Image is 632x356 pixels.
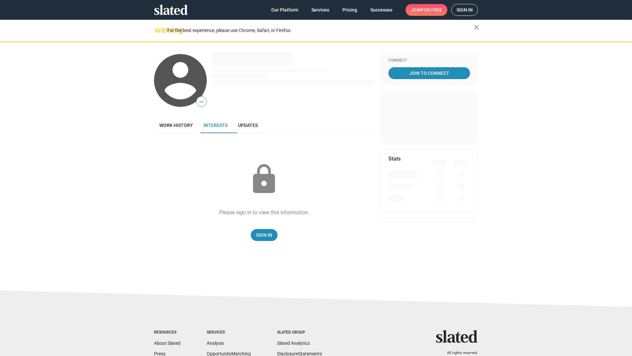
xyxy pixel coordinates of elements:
[238,123,258,128] span: Updates
[337,4,362,16] a: Pricing
[365,4,398,16] a: Successes
[411,4,442,16] span: Join
[154,341,180,346] a: About Slated
[203,123,227,128] span: Interests
[167,26,474,35] div: For the best experience, please use Chrome, Safari, or Firefox.
[266,4,303,16] a: Our Platform
[451,4,478,16] a: Sign in
[198,117,233,133] a: Interests
[251,229,277,241] a: Sign In
[388,155,401,162] mat-card-title: Stats
[233,117,263,133] a: Updates
[197,98,206,106] span: —
[370,4,392,16] span: Successes
[457,4,473,15] span: Sign in
[159,123,193,128] span: Work history
[306,4,334,16] a: Services
[342,4,357,16] span: Pricing
[277,330,322,335] div: Slated Group
[388,67,470,79] a: Join To Connect
[473,23,481,31] mat-icon: close
[388,58,470,63] div: Connect
[311,4,329,16] span: Services
[154,330,180,335] div: Resources
[390,67,469,79] span: Join To Connect
[155,26,163,34] mat-icon: warning
[256,229,272,241] span: Sign In
[271,4,298,16] span: Our Platform
[406,4,447,16] a: Joinfor free
[219,209,309,216] div: Please sign in to view this information.
[277,341,310,346] a: Slated Analytics
[421,4,442,16] span: for free
[207,330,251,335] div: Services
[207,341,224,346] a: Analysis
[154,117,198,133] a: Work history
[248,163,280,196] mat-icon: lock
